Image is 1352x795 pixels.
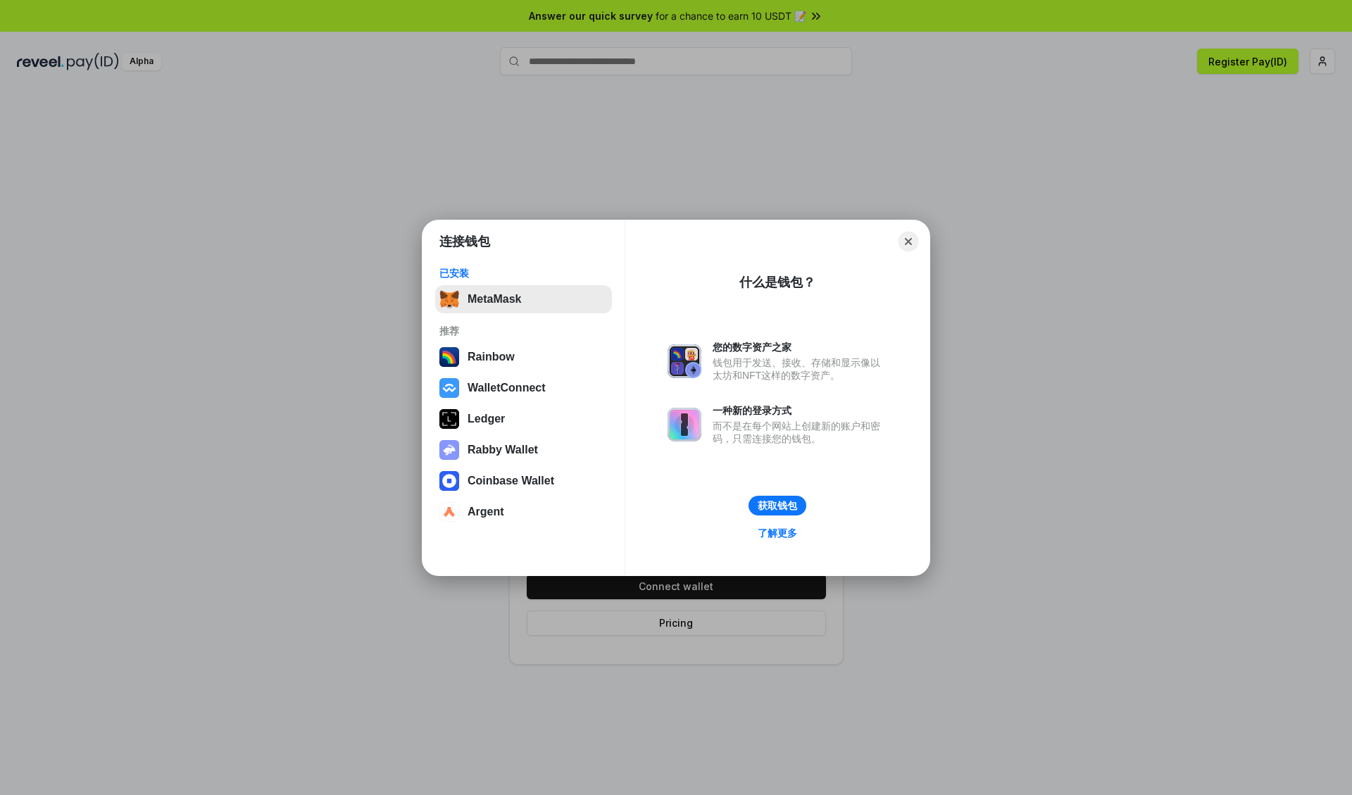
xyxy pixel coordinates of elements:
[435,405,612,433] button: Ledger
[468,382,546,394] div: WalletConnect
[468,475,554,487] div: Coinbase Wallet
[758,499,797,512] div: 获取钱包
[439,440,459,460] img: svg+xml,%3Csvg%20xmlns%3D%22http%3A%2F%2Fwww.w3.org%2F2000%2Fsvg%22%20fill%3D%22none%22%20viewBox...
[713,356,887,382] div: 钱包用于发送、接收、存储和显示像以太坊和NFT这样的数字资产。
[439,378,459,398] img: svg+xml,%3Csvg%20width%3D%2228%22%20height%3D%2228%22%20viewBox%3D%220%200%2028%2028%22%20fill%3D...
[468,506,504,518] div: Argent
[668,408,701,442] img: svg+xml,%3Csvg%20xmlns%3D%22http%3A%2F%2Fwww.w3.org%2F2000%2Fsvg%22%20fill%3D%22none%22%20viewBox...
[435,436,612,464] button: Rabby Wallet
[468,413,505,425] div: Ledger
[713,404,887,417] div: 一种新的登录方式
[439,502,459,522] img: svg+xml,%3Csvg%20width%3D%2228%22%20height%3D%2228%22%20viewBox%3D%220%200%2028%2028%22%20fill%3D...
[435,498,612,526] button: Argent
[468,444,538,456] div: Rabby Wallet
[439,325,608,337] div: 推荐
[899,232,918,251] button: Close
[749,496,806,515] button: 获取钱包
[439,409,459,429] img: svg+xml,%3Csvg%20xmlns%3D%22http%3A%2F%2Fwww.w3.org%2F2000%2Fsvg%22%20width%3D%2228%22%20height%3...
[439,289,459,309] img: svg+xml,%3Csvg%20fill%3D%22none%22%20height%3D%2233%22%20viewBox%3D%220%200%2035%2033%22%20width%...
[739,274,815,291] div: 什么是钱包？
[439,471,459,491] img: svg+xml,%3Csvg%20width%3D%2228%22%20height%3D%2228%22%20viewBox%3D%220%200%2028%2028%22%20fill%3D...
[749,524,806,542] a: 了解更多
[468,293,521,306] div: MetaMask
[713,341,887,353] div: 您的数字资产之家
[439,233,490,250] h1: 连接钱包
[468,351,515,363] div: Rainbow
[435,285,612,313] button: MetaMask
[668,344,701,378] img: svg+xml,%3Csvg%20xmlns%3D%22http%3A%2F%2Fwww.w3.org%2F2000%2Fsvg%22%20fill%3D%22none%22%20viewBox...
[435,467,612,495] button: Coinbase Wallet
[713,420,887,445] div: 而不是在每个网站上创建新的账户和密码，只需连接您的钱包。
[758,527,797,539] div: 了解更多
[439,347,459,367] img: svg+xml,%3Csvg%20width%3D%22120%22%20height%3D%22120%22%20viewBox%3D%220%200%20120%20120%22%20fil...
[439,267,608,280] div: 已安装
[435,374,612,402] button: WalletConnect
[435,343,612,371] button: Rainbow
